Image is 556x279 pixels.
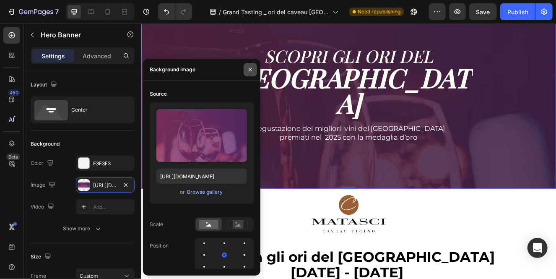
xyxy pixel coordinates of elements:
[41,30,112,40] p: Hero Banner
[469,3,497,20] button: Save
[31,140,60,148] div: Background
[158,3,192,20] div: Undo/Redo
[149,25,354,53] i: SCOPRI GLI ORI DEL
[187,188,223,196] button: Browse gallery
[83,52,111,60] p: Advanced
[150,66,195,73] div: Background image
[135,122,369,132] span: Degustazione dei migliori vini del [GEOGRAPHIC_DATA]
[6,154,20,160] div: Beta
[93,203,133,211] div: Add...
[156,169,247,184] input: https://example.com/image.jpg
[55,7,59,17] p: 7
[150,90,167,98] div: Source
[93,182,117,189] div: [URL][DOMAIN_NAME]
[93,160,133,167] div: F3F3F3
[476,8,490,16] span: Save
[31,201,56,213] div: Video
[103,44,400,117] strong: [GEOGRAPHIC_DATA]
[31,180,57,191] div: Image
[507,8,528,16] div: Publish
[31,79,59,91] div: Layout
[168,133,335,143] span: premiati nel 2025 con la medaglia d’oro
[31,158,55,169] div: Color
[31,221,135,236] button: Show more
[156,109,247,162] img: preview-image
[150,221,163,228] div: Scale
[219,8,221,16] span: /
[6,201,497,263] img: gempages_480608911133508478-9f63a418-f55c-4ccc-8dbf-605580b5c9da.png
[141,23,556,279] iframe: Design area
[8,89,20,96] div: 450
[180,187,185,197] span: or
[150,242,169,250] div: Position
[358,8,400,16] span: Need republishing
[3,3,62,20] button: 7
[31,251,53,263] div: Size
[63,224,102,233] div: Show more
[101,121,403,145] div: Rich Text Editor. Editing area: main
[71,100,122,120] div: Center
[223,8,329,16] span: Grand Tasting _ ori del caveau [GEOGRAPHIC_DATA]
[500,3,535,20] button: Publish
[42,52,65,60] p: Settings
[527,238,548,258] div: Open Intercom Messenger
